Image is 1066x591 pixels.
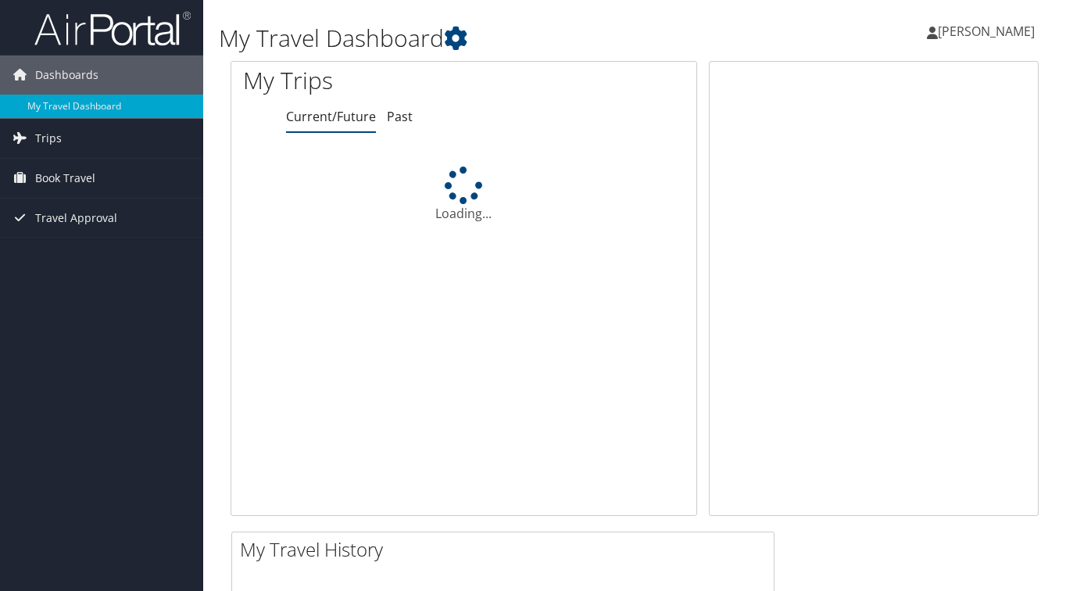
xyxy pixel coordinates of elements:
[243,64,491,97] h1: My Trips
[387,108,413,125] a: Past
[286,108,376,125] a: Current/Future
[34,10,191,47] img: airportal-logo.png
[240,536,774,563] h2: My Travel History
[35,159,95,198] span: Book Travel
[938,23,1035,40] span: [PERSON_NAME]
[927,8,1050,55] a: [PERSON_NAME]
[35,56,98,95] span: Dashboards
[231,167,696,223] div: Loading...
[219,22,773,55] h1: My Travel Dashboard
[35,199,117,238] span: Travel Approval
[35,119,62,158] span: Trips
